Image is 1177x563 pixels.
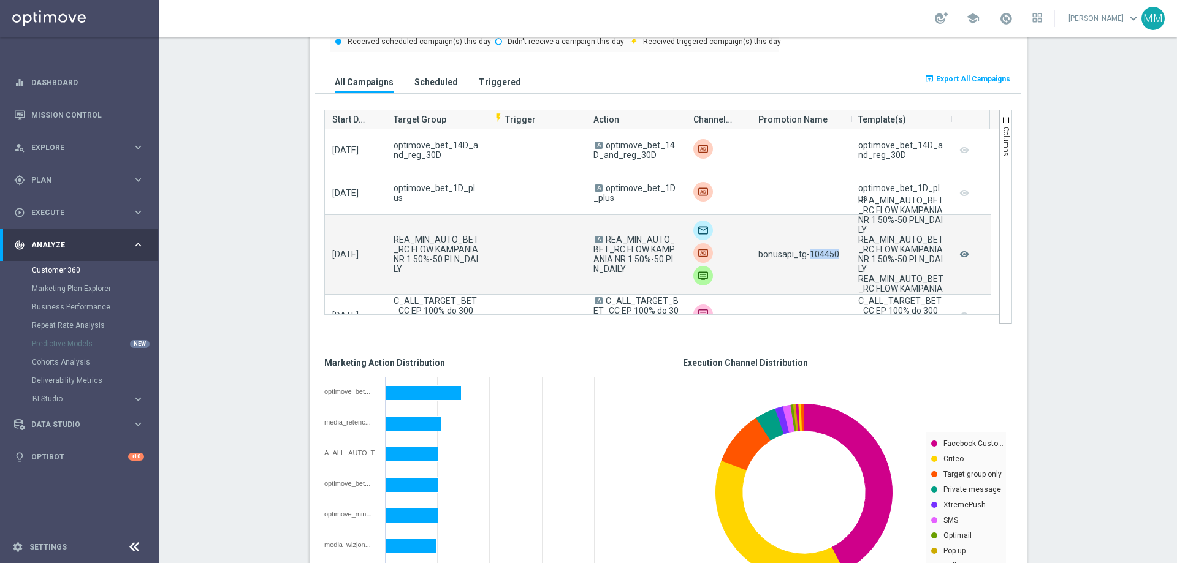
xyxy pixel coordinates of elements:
[693,221,713,240] img: Optimail
[943,455,964,463] text: Criteo
[13,240,145,250] button: track_changes Analyze keyboard_arrow_right
[394,235,479,274] span: REA_MIN_AUTO_BET_RC FLOW KAMPANIA NR 1 50%-50 PLN_DAILY
[858,140,943,160] div: optimove_bet_14D_and_reg_30D
[693,182,713,202] img: Criteo
[132,174,144,186] i: keyboard_arrow_right
[31,176,132,184] span: Plan
[643,37,781,46] text: Received triggered campaign(s) this day
[132,239,144,251] i: keyboard_arrow_right
[394,296,479,335] span: C_ALL_TARGET_BET_CC EP 100% do 300 PLN CZW SMS_040825
[394,107,446,132] span: Target Group
[958,246,970,262] i: remove_red_eye
[14,142,132,153] div: Explore
[593,107,619,132] span: Action
[858,296,943,335] div: C_ALL_TARGET_BET_CC EP 100% do 300 PLN CZW SMS_040825
[13,208,145,217] button: play_circle_outline Execute keyboard_arrow_right
[332,188,359,198] span: [DATE]
[758,107,828,132] span: Promotion Name
[31,99,144,131] a: Mission Control
[508,37,624,46] text: Didn't receive a campaign this day
[13,175,145,185] div: gps_fixed Plan keyboard_arrow_right
[693,107,734,132] span: Channel(s)
[14,175,132,186] div: Plan
[332,249,359,259] span: [DATE]
[14,240,25,251] i: track_changes
[14,452,25,463] i: lightbulb
[479,77,521,88] h3: Triggered
[32,298,158,316] div: Business Performance
[335,77,394,88] h3: All Campaigns
[13,78,145,88] button: equalizer Dashboard
[14,419,132,430] div: Data Studio
[14,142,25,153] i: person_search
[13,143,145,153] button: person_search Explore keyboard_arrow_right
[593,235,676,274] span: REA_MIN_AUTO_BET_RC FLOW KAMPANIA NR 1 50%-50 PLN_DAILY
[13,452,145,462] button: lightbulb Optibot +10
[943,501,986,509] text: XtremePush
[332,107,369,132] span: Start Date
[693,243,713,263] img: Pop-up
[858,274,943,313] div: REA_MIN_AUTO_BET_RC FLOW KAMPANIA NR 1 50%-50 PLN_DAILY
[943,470,1002,478] text: Target group only
[32,302,128,312] a: Business Performance
[14,77,25,88] i: equalizer
[324,510,376,518] div: optimove_minor_and_low_value
[14,99,144,131] div: Mission Control
[595,297,603,304] span: A
[943,531,972,540] text: Optimail
[13,110,145,120] button: Mission Control
[31,66,144,99] a: Dashboard
[394,140,479,160] span: optimove_bet_14D_and_reg_30D
[324,480,376,487] div: optimove_bet_14D_and_reg_30D
[758,249,839,259] span: bonusapi_tg-104450
[595,142,603,149] span: A
[595,184,603,192] span: A
[31,144,132,151] span: Explore
[32,316,158,334] div: Repeat Rate Analysis
[13,420,145,429] button: Data Studio keyboard_arrow_right
[31,241,132,249] span: Analyze
[411,70,461,93] button: Scheduled
[1002,127,1010,156] span: Columns
[32,265,128,275] a: Customer 360
[31,209,132,216] span: Execute
[32,371,158,390] div: Deliverability Metrics
[693,139,713,159] div: Criteo
[593,183,676,203] span: optimove_bet_1D_plus
[493,113,503,123] i: flash_on
[14,175,25,186] i: gps_fixed
[324,418,376,426] div: media_retencja_1_14
[132,393,144,405] i: keyboard_arrow_right
[324,449,376,456] div: A_ALL_AUTO_TRACKER_VSM-SEG-MIN
[693,266,713,285] img: Private message
[32,394,145,404] div: BI Studio keyboard_arrow_right
[32,284,128,293] a: Marketing Plan Explorer
[595,236,603,243] span: A
[693,304,713,324] img: SMS
[593,140,675,160] span: optimove_bet_14D_and_reg_30D
[132,142,144,153] i: keyboard_arrow_right
[324,541,376,548] div: media_wizjoner_retencja
[332,70,397,93] button: All Campaigns
[493,115,536,124] span: Trigger
[924,74,934,83] i: open_in_browser
[32,357,128,367] a: Cohorts Analysis
[348,37,491,46] text: Received scheduled campaign(s) this day
[324,388,376,395] div: optimove_bet_1D_plus
[32,376,128,385] a: Deliverability Metrics
[32,353,158,371] div: Cohorts Analysis
[324,357,653,368] h3: Marketing Action Distribution
[943,516,958,524] text: SMS
[32,390,158,408] div: BI Studio
[683,357,1012,368] h3: Execution Channel Distribution
[14,66,144,99] div: Dashboard
[1127,12,1140,25] span: keyboard_arrow_down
